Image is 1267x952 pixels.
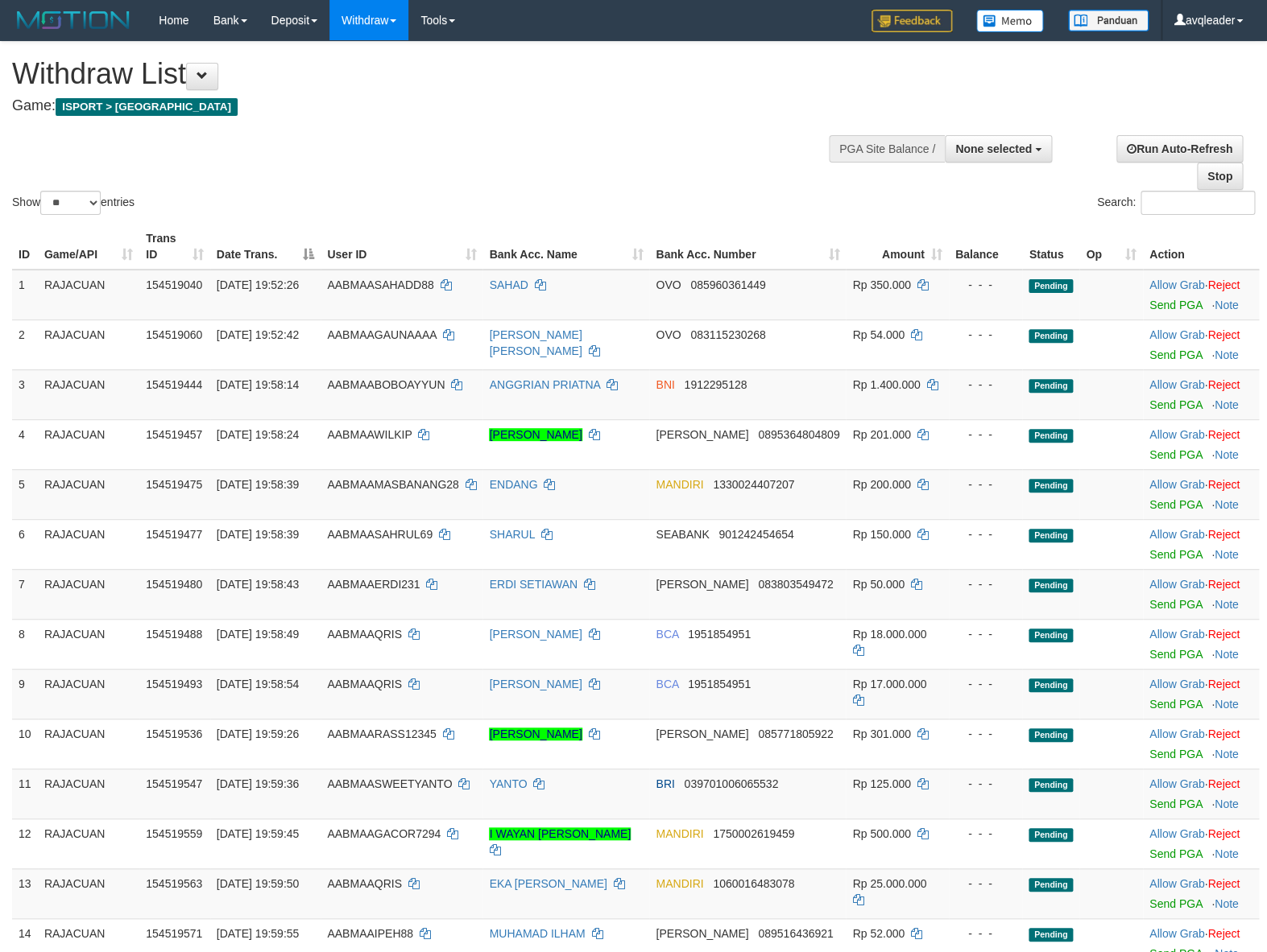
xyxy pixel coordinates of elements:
[1207,827,1240,840] a: Reject
[1143,769,1259,818] td: ·
[852,628,926,641] span: Rp 18.000.000
[12,8,135,32] img: MOTION_logo.png
[146,777,202,790] span: 154519547
[489,378,599,391] a: ANGGRIAN PRIATNA
[656,877,703,890] span: MANDIRI
[139,224,210,270] th: Trans ID: activate to sort column ascending
[852,877,926,890] span: Rp 25.000.000
[1149,478,1207,491] span: ·
[489,777,527,790] a: YANTO
[12,319,38,369] td: 2
[489,827,631,840] a: I WAYAN [PERSON_NAME]
[656,378,674,391] span: BNI
[955,925,1016,942] div: - - -
[852,578,905,591] span: Rp 50.000
[1149,927,1207,940] span: ·
[713,877,794,890] span: Copy 1060016483078 to clipboard
[1149,748,1202,760] a: Send PGA
[758,578,833,591] span: Copy 083803549472 to clipboard
[656,628,678,641] span: BCA
[327,378,445,391] span: AABMAABOBOAYYUN
[146,827,202,840] span: 154519559
[489,328,582,357] a: [PERSON_NAME] [PERSON_NAME]
[38,270,139,320] td: RAJACUAN
[852,328,905,341] span: Rp 54.000
[1207,328,1240,341] a: Reject
[12,619,38,669] td: 8
[955,826,1016,842] div: - - -
[1143,319,1259,369] td: ·
[327,478,458,491] span: AABMAAMASBANANG28
[1215,698,1239,711] a: Note
[12,469,38,519] td: 5
[327,578,420,591] span: AABMAAERDI231
[1029,479,1072,492] span: Pending
[1029,279,1072,293] span: Pending
[1215,897,1239,910] a: Note
[40,191,101,215] select: Showentries
[656,827,703,840] span: MANDIRI
[12,58,829,90] h1: Withdraw List
[38,769,139,818] td: RAJACUAN
[955,576,1016,592] div: - - -
[38,619,139,669] td: RAJACUAN
[1143,224,1259,270] th: Action
[12,270,38,320] td: 1
[688,678,751,690] span: Copy 1951854951 to clipboard
[1029,728,1072,742] span: Pending
[1149,328,1204,341] a: Allow Grab
[852,927,905,940] span: Rp 52.000
[656,578,748,591] span: [PERSON_NAME]
[1149,398,1202,411] a: Send PGA
[852,528,910,541] span: Rp 150.000
[656,328,681,341] span: OVO
[1149,698,1202,711] a: Send PGA
[1143,469,1259,519] td: ·
[489,727,582,740] a: [PERSON_NAME]
[327,877,402,890] span: AABMAAQRIS
[327,528,433,541] span: AABMAASAHRUL69
[217,428,299,441] span: [DATE] 19:58:24
[1215,847,1239,860] a: Note
[1149,727,1207,740] span: ·
[327,727,436,740] span: AABMAARASS12345
[758,927,833,940] span: Copy 089516436921 to clipboard
[146,328,202,341] span: 154519060
[38,818,139,868] td: RAJACUAN
[955,277,1016,293] div: - - -
[1215,498,1239,511] a: Note
[12,369,38,419] td: 3
[146,678,202,690] span: 154519493
[1149,877,1207,890] span: ·
[1149,598,1202,611] a: Send PGA
[217,478,299,491] span: [DATE] 19:58:39
[12,98,829,114] h4: Game:
[955,526,1016,542] div: - - -
[1143,369,1259,419] td: ·
[1149,628,1207,641] span: ·
[12,818,38,868] td: 12
[1149,727,1204,740] a: Allow Grab
[1149,278,1207,291] span: ·
[327,428,412,441] span: AABMAAWILKIP
[1029,678,1072,692] span: Pending
[955,676,1016,692] div: - - -
[38,519,139,569] td: RAJACUAN
[1215,299,1239,311] a: Note
[12,868,38,918] td: 13
[1149,678,1207,690] span: ·
[1029,928,1072,942] span: Pending
[489,678,582,690] a: [PERSON_NAME]
[12,569,38,619] td: 7
[1207,528,1240,541] a: Reject
[1149,548,1202,561] a: Send PGA
[1068,10,1149,31] img: panduan.png
[12,224,38,270] th: ID
[713,827,794,840] span: Copy 1750002619459 to clipboard
[1149,528,1204,541] a: Allow Grab
[1207,428,1240,441] a: Reject
[976,10,1044,32] img: Button%20Memo.svg
[1149,378,1207,391] span: ·
[1149,628,1204,641] a: Allow Grab
[846,224,948,270] th: Amount: activate to sort column ascending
